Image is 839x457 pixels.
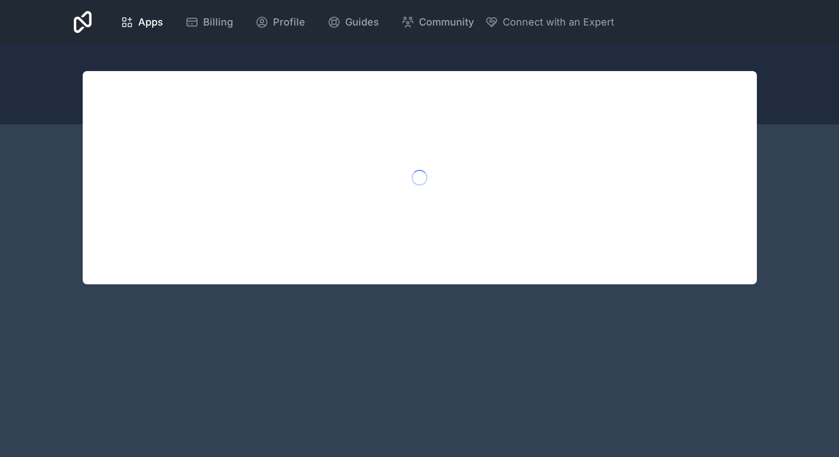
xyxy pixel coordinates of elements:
a: Profile [246,10,314,34]
span: Guides [345,14,379,30]
span: Community [419,14,474,30]
a: Billing [176,10,242,34]
span: Apps [138,14,163,30]
a: Apps [112,10,172,34]
span: Billing [203,14,233,30]
span: Profile [273,14,305,30]
span: Connect with an Expert [503,14,614,30]
a: Community [392,10,483,34]
a: Guides [319,10,388,34]
button: Connect with an Expert [485,14,614,30]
